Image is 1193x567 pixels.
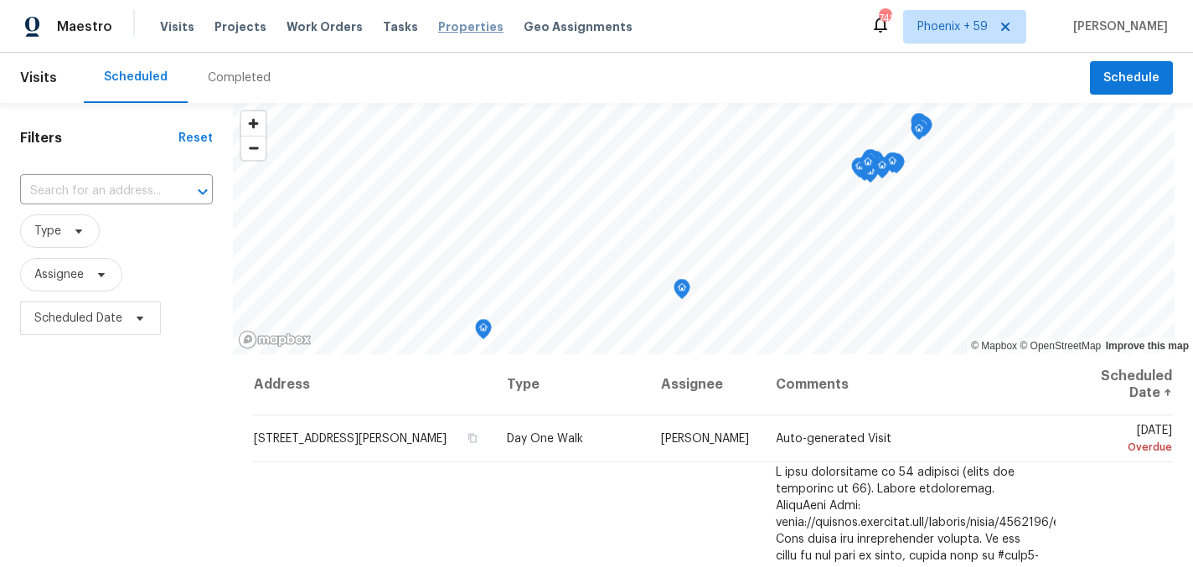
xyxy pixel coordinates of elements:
[674,279,690,305] div: Map marker
[648,354,762,415] th: Assignee
[160,18,194,35] span: Visits
[104,69,168,85] div: Scheduled
[507,433,583,445] span: Day One Walk
[253,354,493,415] th: Address
[862,149,879,175] div: Map marker
[1020,340,1101,352] a: OpenStreetMap
[233,103,1175,354] canvas: Map
[238,330,312,349] a: Mapbox homepage
[214,18,266,35] span: Projects
[1069,425,1172,456] span: [DATE]
[776,433,891,445] span: Auto-generated Visit
[1090,61,1173,95] button: Schedule
[20,130,178,147] h1: Filters
[1103,68,1159,89] span: Schedule
[1066,18,1168,35] span: [PERSON_NAME]
[762,354,1056,415] th: Comments
[208,70,271,86] div: Completed
[34,266,84,283] span: Assignee
[971,340,1017,352] a: Mapbox
[254,433,447,445] span: [STREET_ADDRESS][PERSON_NAME]
[241,136,266,160] button: Zoom out
[57,18,112,35] span: Maestro
[241,111,266,136] button: Zoom in
[917,18,988,35] span: Phoenix + 59
[383,21,418,33] span: Tasks
[20,59,57,96] span: Visits
[851,157,868,183] div: Map marker
[241,137,266,160] span: Zoom out
[20,178,166,204] input: Search for an address...
[34,223,61,240] span: Type
[34,310,122,327] span: Scheduled Date
[438,18,504,35] span: Properties
[884,152,901,178] div: Map marker
[178,130,213,147] div: Reset
[661,433,749,445] span: [PERSON_NAME]
[1056,354,1173,415] th: Scheduled Date ↑
[1069,439,1172,456] div: Overdue
[287,18,363,35] span: Work Orders
[475,319,492,345] div: Map marker
[1106,340,1189,352] a: Improve this map
[879,10,891,27] div: 748
[911,120,927,146] div: Map marker
[874,157,891,183] div: Map marker
[465,430,480,446] button: Copy Address
[524,18,633,35] span: Geo Assignments
[914,116,931,142] div: Map marker
[493,354,647,415] th: Type
[911,113,927,139] div: Map marker
[860,153,876,179] div: Map marker
[191,180,214,204] button: Open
